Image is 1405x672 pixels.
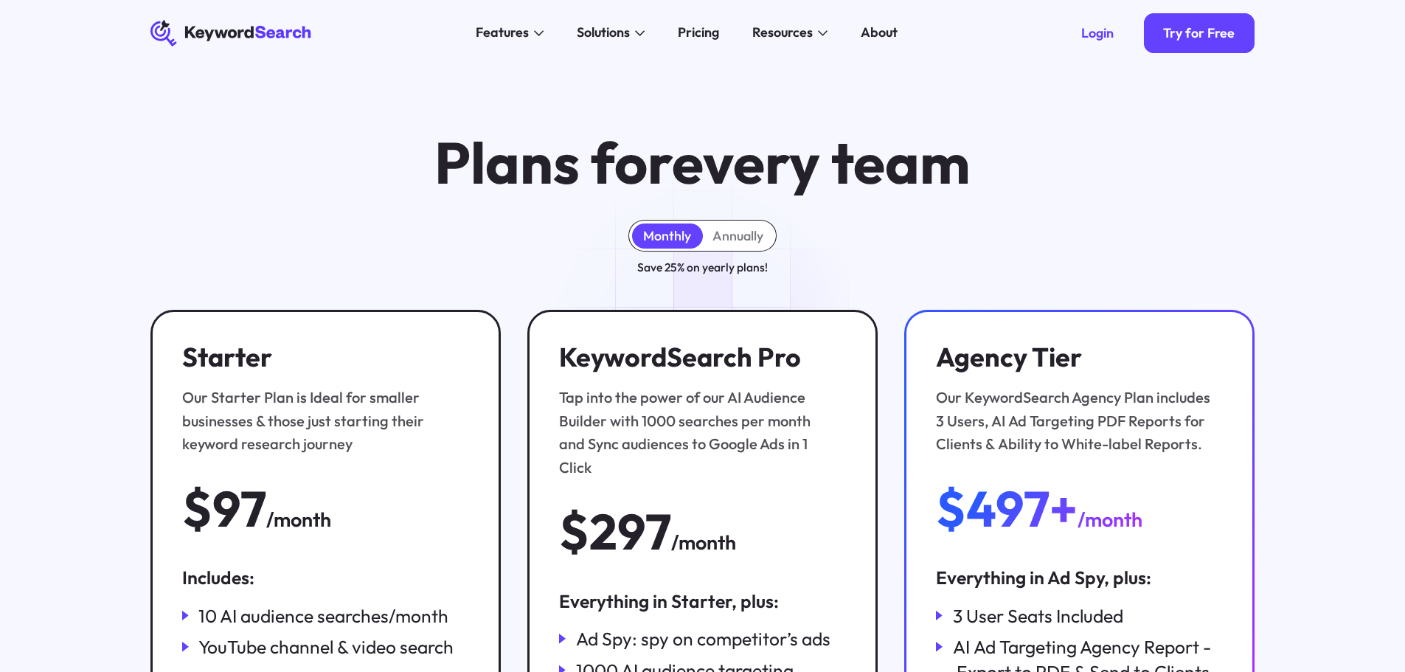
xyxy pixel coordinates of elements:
[671,527,736,558] div: /month
[637,258,768,277] div: Save 25% on yearly plans!
[182,482,266,535] div: $97
[936,386,1214,455] div: Our KeywordSearch Agency Plan includes 3 Users, AI Ad Targeting PDF Reports for Clients & Ability...
[643,228,691,244] div: Monthly
[476,23,529,43] div: Features
[182,565,469,590] div: Includes:
[266,505,331,536] div: /month
[1081,25,1114,41] div: Login
[1061,13,1134,53] a: Login
[936,565,1223,590] div: Everything in Ad Spy, plus:
[936,482,1078,535] div: $497+
[182,342,460,373] h3: Starter
[672,126,971,198] span: every team
[559,505,671,558] div: $297
[752,23,813,43] div: Resources
[712,228,763,244] div: Annually
[198,634,454,659] div: YouTube channel & video search
[559,386,837,479] div: Tap into the power of our AI Audience Builder with 1000 searches per month and Sync audiences to ...
[434,132,971,193] h1: Plans for
[936,342,1214,373] h3: Agency Tier
[1144,13,1255,53] a: Try for Free
[1163,25,1235,41] div: Try for Free
[559,589,846,614] div: Everything in Starter, plus:
[1078,505,1142,536] div: /month
[953,603,1123,628] div: 3 User Seats Included
[182,386,460,455] div: Our Starter Plan is Ideal for smaller businesses & those just starting their keyword research jou...
[577,23,630,43] div: Solutions
[678,23,719,43] div: Pricing
[198,603,448,628] div: 10 AI audience searches/month
[576,626,830,651] div: Ad Spy: spy on competitor’s ads
[559,342,837,373] h3: KeywordSearch Pro
[851,20,908,46] a: About
[668,20,729,46] a: Pricing
[861,23,898,43] div: About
